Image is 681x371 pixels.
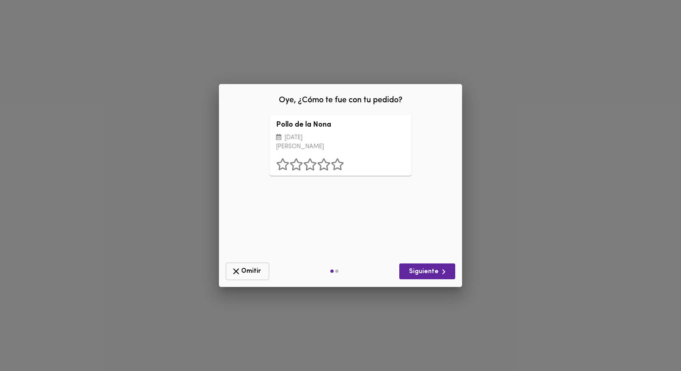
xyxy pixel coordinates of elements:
button: Siguiente [399,263,455,279]
p: [DATE][PERSON_NAME] [276,134,344,152]
button: Omitir [226,263,269,280]
div: Pollo de la Nona [351,115,411,176]
span: Oye, ¿Cómo te fue con tu pedido? [279,96,403,104]
span: Siguiente [406,267,449,277]
iframe: Messagebird Livechat Widget [634,324,673,363]
h3: Pollo de la Nona [276,121,344,129]
span: Omitir [231,266,264,276]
